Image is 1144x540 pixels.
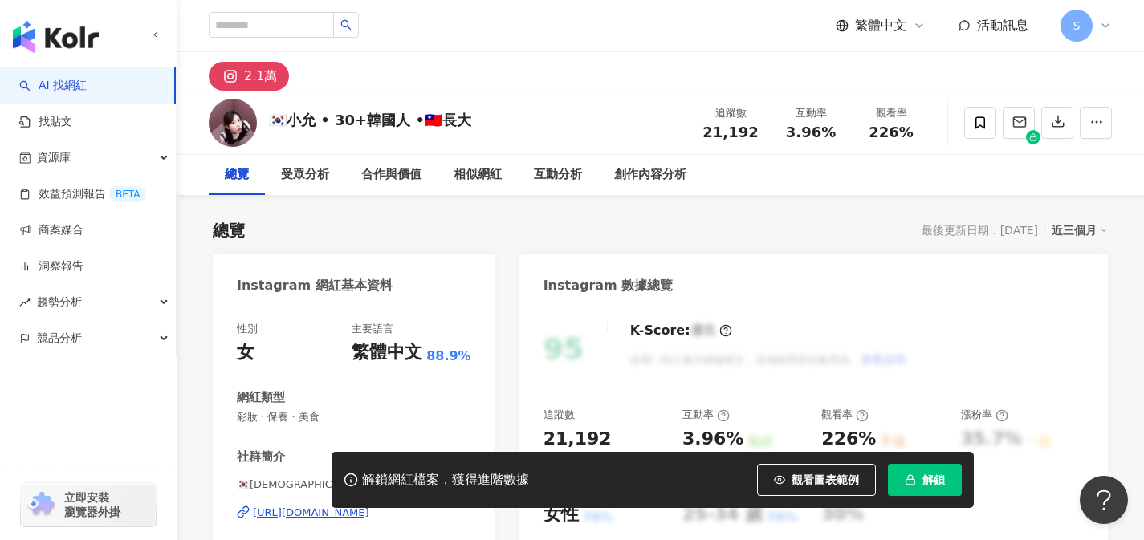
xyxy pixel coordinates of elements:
span: 彩妝 · 保養 · 美食 [237,410,471,424]
div: 追蹤數 [700,105,761,121]
div: 3.96% [682,427,743,452]
div: [URL][DOMAIN_NAME] [253,505,369,520]
span: 3.96% [786,124,836,140]
div: 女 [237,340,254,365]
div: 🇰🇷小允 • 30+韓國人 •🇹🇼長大 [269,110,471,130]
div: 受眾分析 [281,165,329,185]
div: 互動率 [682,408,730,422]
span: 解鎖 [922,473,945,486]
div: 繁體中文 [352,340,422,365]
div: 解鎖網紅檔案，獲得進階數據 [362,472,529,489]
a: 效益預測報告BETA [19,186,146,202]
button: 觀看圖表範例 [757,464,876,496]
img: logo [13,21,99,53]
div: 2.1萬 [244,65,277,87]
div: 性別 [237,322,258,336]
div: 女性 [544,502,579,527]
span: search [340,19,352,30]
a: searchAI 找網紅 [19,78,87,94]
span: 趨勢分析 [37,284,82,320]
span: 88.9% [426,347,471,365]
span: 立即安裝 瀏覽器外掛 [64,490,120,519]
a: chrome extension立即安裝 瀏覽器外掛 [21,483,156,526]
div: K-Score : [630,322,732,339]
img: chrome extension [26,492,57,518]
img: KOL Avatar [209,99,257,147]
div: 觀看率 [821,408,869,422]
span: 競品分析 [37,320,82,356]
div: 總覽 [213,219,245,242]
div: 主要語言 [352,322,393,336]
span: S [1073,17,1081,35]
button: 解鎖 [888,464,962,496]
span: rise [19,297,31,308]
div: 漲粉率 [961,408,1008,422]
button: 2.1萬 [209,62,289,91]
div: 社群簡介 [237,449,285,465]
div: 總覽 [225,165,249,185]
span: 226% [869,124,914,140]
div: 最後更新日期：[DATE] [922,224,1038,237]
a: 商案媒合 [19,222,83,238]
div: 合作與價值 [361,165,421,185]
div: 創作內容分析 [614,165,686,185]
a: 洞察報告 [19,258,83,274]
div: 相似網紅 [454,165,502,185]
div: Instagram 數據總覽 [544,277,674,294]
div: 網紅類型 [237,389,285,406]
span: 資源庫 [37,140,71,176]
span: 21,192 [702,124,758,140]
a: [URL][DOMAIN_NAME] [237,505,471,520]
div: 觀看率 [861,105,922,121]
a: 找貼文 [19,114,72,130]
div: 互動率 [780,105,841,121]
div: 21,192 [544,427,612,452]
div: Instagram 網紅基本資料 [237,277,393,294]
span: 繁體中文 [855,17,906,35]
span: 活動訊息 [977,18,1028,33]
div: 互動分析 [534,165,582,185]
div: 追蹤數 [544,408,575,422]
div: 226% [821,427,876,452]
div: 近三個月 [1052,220,1108,241]
span: 觀看圖表範例 [792,473,859,486]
